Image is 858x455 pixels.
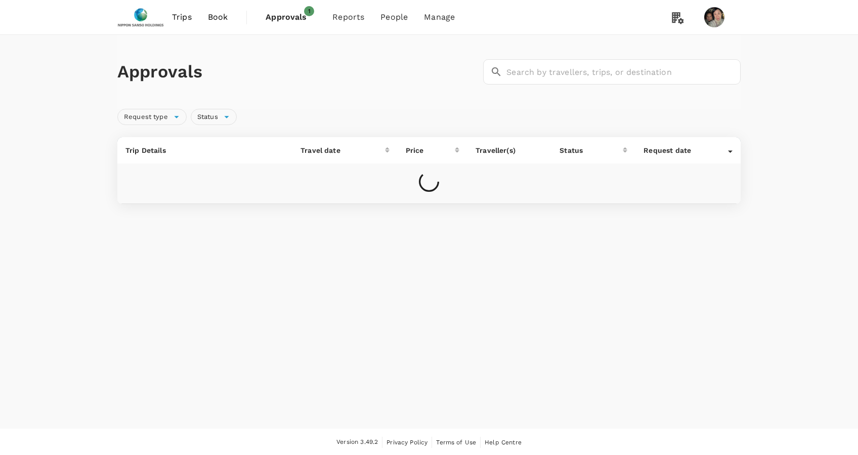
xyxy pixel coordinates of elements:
[387,437,427,448] a: Privacy Policy
[485,437,522,448] a: Help Centre
[436,439,476,446] span: Terms of Use
[485,439,522,446] span: Help Centre
[304,6,314,16] span: 1
[266,11,316,23] span: Approvals
[704,7,724,27] img: Waimin Zwetsloot Tin
[506,59,741,85] input: Search by travellers, trips, or destination
[424,11,455,23] span: Manage
[476,145,543,155] p: Traveller(s)
[560,145,623,155] div: Status
[172,11,192,23] span: Trips
[436,437,476,448] a: Terms of Use
[125,145,284,155] p: Trip Details
[208,11,228,23] span: Book
[332,11,364,23] span: Reports
[643,145,728,155] div: Request date
[117,61,479,82] h1: Approvals
[191,112,224,122] span: Status
[380,11,408,23] span: People
[191,109,237,125] div: Status
[118,112,174,122] span: Request type
[301,145,385,155] div: Travel date
[387,439,427,446] span: Privacy Policy
[117,6,164,28] img: Nippon Sanso Holdings Singapore Pte Ltd
[336,437,378,447] span: Version 3.49.2
[117,109,187,125] div: Request type
[406,145,455,155] div: Price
